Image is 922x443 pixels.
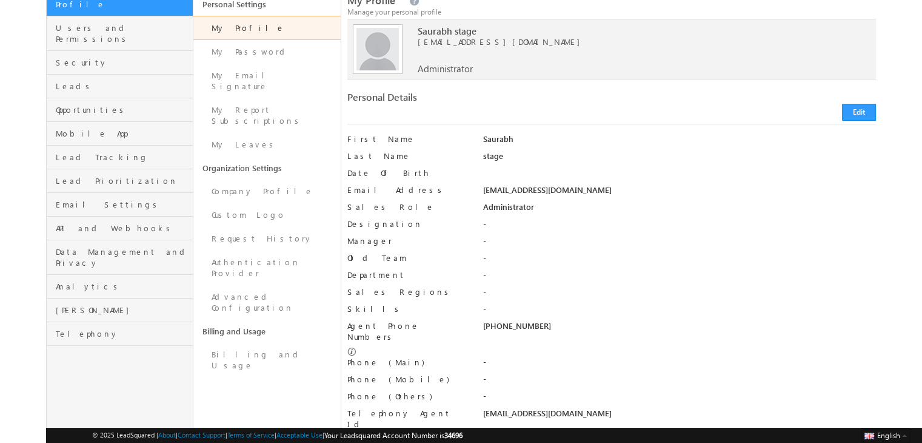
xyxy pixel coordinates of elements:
[483,201,876,218] div: Administrator
[193,157,340,180] a: Organization Settings
[483,408,876,425] div: [EMAIL_ADDRESS][DOMAIN_NAME]
[483,303,876,320] div: -
[193,227,340,251] a: Request History
[92,430,463,441] span: © 2025 LeadSquared | | | | |
[193,64,340,98] a: My Email Signature
[347,167,469,178] label: Date Of Birth
[347,269,469,280] label: Department
[193,133,340,157] a: My Leaves
[861,428,910,442] button: English
[47,193,193,217] a: Email Settings
[193,98,340,133] a: My Report Subscriptions
[347,184,469,195] label: Email Address
[47,75,193,98] a: Leads
[56,305,190,316] span: [PERSON_NAME]
[193,16,340,40] a: My Profile
[193,203,340,227] a: Custom Logo
[56,223,190,234] span: API and Webhooks
[877,431,900,440] span: English
[47,16,193,51] a: Users and Permissions
[193,251,340,285] a: Authentication Provider
[483,320,876,337] div: [PHONE_NUMBER]
[347,286,469,297] label: Sales Regions
[418,25,841,36] span: Saurabh stage
[347,218,469,229] label: Designation
[56,281,190,292] span: Analytics
[193,343,340,377] a: Billing and Usage
[483,184,876,201] div: [EMAIL_ADDRESS][DOMAIN_NAME]
[56,246,190,268] span: Data Management and Privacy
[842,104,876,121] button: Edit
[47,122,193,146] a: Mobile App
[483,357,876,374] div: -
[483,391,876,408] div: -
[47,51,193,75] a: Security
[193,180,340,203] a: Company Profile
[483,134,876,150] div: Saurabh
[483,374,876,391] div: -
[418,36,841,47] span: [EMAIL_ADDRESS][DOMAIN_NAME]
[347,7,876,18] div: Manage your personal profile
[193,40,340,64] a: My Password
[324,431,463,440] span: Your Leadsquared Account Number is
[276,431,322,439] a: Acceptable Use
[56,199,190,210] span: Email Settings
[418,63,473,74] span: Administrator
[483,235,876,252] div: -
[56,81,190,92] span: Leads
[347,391,469,402] label: Phone (Others)
[347,408,469,430] label: Telephony Agent Id
[47,146,193,169] a: Lead Tracking
[56,152,190,163] span: Lead Tracking
[56,22,190,44] span: Users and Permissions
[56,128,190,139] span: Mobile App
[193,285,340,320] a: Advanced Configuration
[347,374,449,385] label: Phone (Mobile)
[178,431,225,439] a: Contact Support
[47,98,193,122] a: Opportunities
[347,357,469,368] label: Phone (Main)
[347,92,605,109] div: Personal Details
[47,217,193,240] a: API and Webhooks
[347,201,469,212] label: Sales Role
[47,299,193,322] a: [PERSON_NAME]
[227,431,275,439] a: Terms of Service
[193,320,340,343] a: Billing and Usage
[347,252,469,263] label: Old Team
[347,150,469,161] label: Last Name
[56,57,190,68] span: Security
[483,286,876,303] div: -
[47,169,193,193] a: Lead Prioritization
[158,431,176,439] a: About
[47,240,193,275] a: Data Management and Privacy
[483,218,876,235] div: -
[347,303,469,314] label: Skills
[483,150,876,167] div: stage
[483,269,876,286] div: -
[444,431,463,440] span: 34696
[56,175,190,186] span: Lead Prioritization
[56,328,190,339] span: Telephony
[483,252,876,269] div: -
[347,320,469,342] label: Agent Phone Numbers
[56,104,190,115] span: Opportunities
[347,134,469,144] label: First Name
[347,235,469,246] label: Manager
[47,275,193,299] a: Analytics
[47,322,193,346] a: Telephony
